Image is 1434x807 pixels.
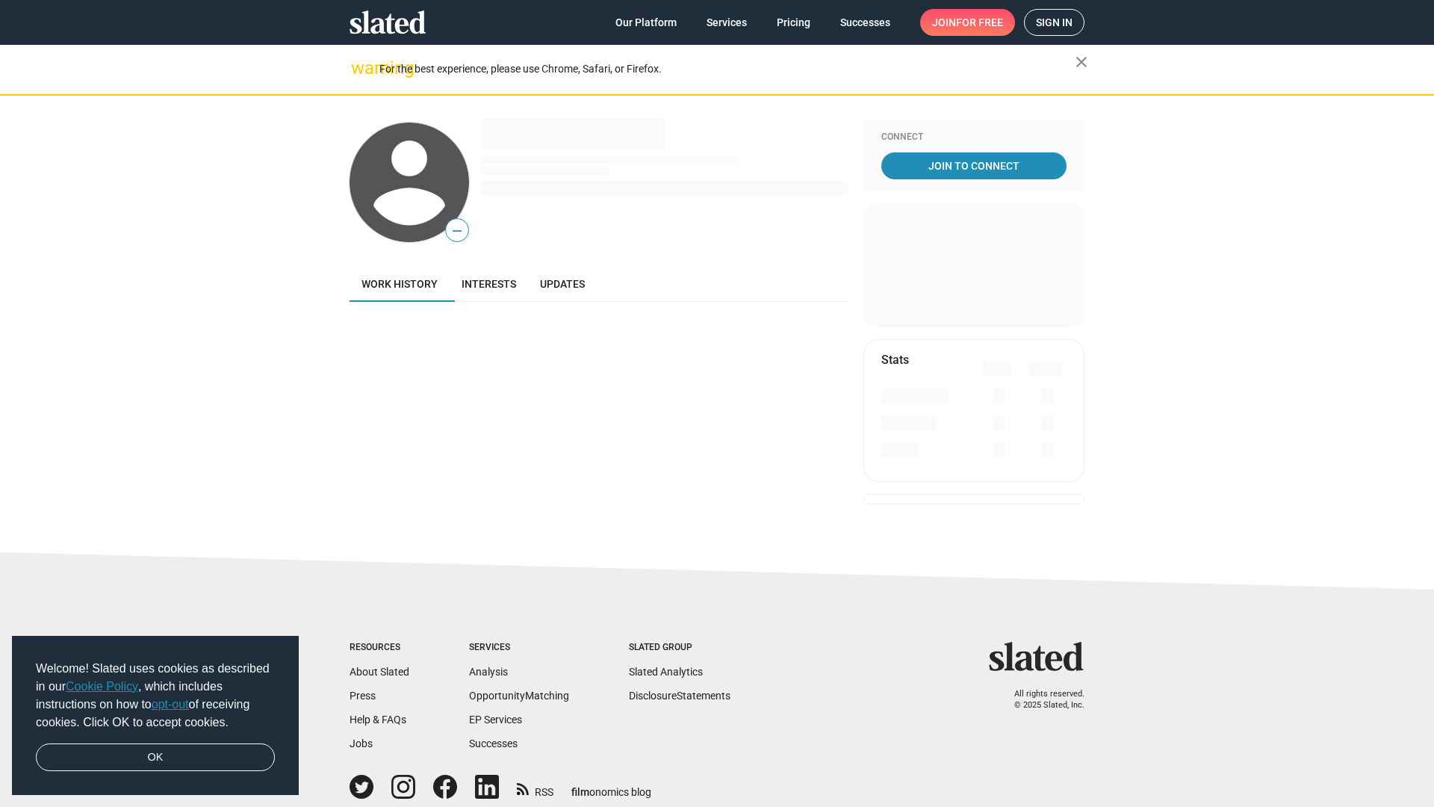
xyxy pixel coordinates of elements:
[540,278,585,290] span: Updates
[1073,53,1090,71] mat-icon: close
[932,9,1003,36] span: Join
[884,152,1064,179] span: Join To Connect
[469,666,508,678] a: Analysis
[603,9,689,36] a: Our Platform
[528,266,597,302] a: Updates
[765,9,822,36] a: Pricing
[446,221,468,241] span: —
[517,776,553,800] a: RSS
[629,666,703,678] a: Slated Analytics
[351,59,369,77] mat-icon: warning
[12,636,299,796] div: cookieconsent
[707,9,747,36] span: Services
[629,690,730,702] a: DisclosureStatements
[350,738,373,749] a: Jobs
[999,689,1084,711] p: All rights reserved. © 2025 Slated, Inc.
[881,132,1067,143] div: Connect
[828,9,902,36] a: Successes
[379,59,1075,79] div: For the best experience, please use Chrome, Safari, or Firefox.
[469,642,569,654] div: Services
[571,786,589,798] span: film
[66,680,138,693] a: Cookie Policy
[469,738,518,749] a: Successes
[361,278,438,290] span: Work history
[350,666,409,678] a: About Slated
[881,152,1067,179] a: Join To Connect
[350,642,409,654] div: Resources
[36,660,275,732] span: Welcome! Slated uses cookies as described in our , which includes instructions on how to of recei...
[571,773,651,800] a: filmonomics blog
[469,690,569,702] a: OpportunityMatching
[881,352,909,368] mat-card-title: Stats
[1024,9,1084,36] a: Sign in
[350,266,450,302] a: Work history
[469,714,522,726] a: EP Services
[350,690,376,702] a: Press
[462,278,516,290] span: Interests
[920,9,1015,36] a: Joinfor free
[450,266,528,302] a: Interests
[695,9,759,36] a: Services
[152,698,189,711] a: opt-out
[1036,10,1073,35] span: Sign in
[840,9,890,36] span: Successes
[629,642,730,654] div: Slated Group
[36,743,275,772] a: dismiss cookie message
[615,9,677,36] span: Our Platform
[777,9,810,36] span: Pricing
[350,714,406,726] a: Help & FAQs
[956,9,1003,36] span: for free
